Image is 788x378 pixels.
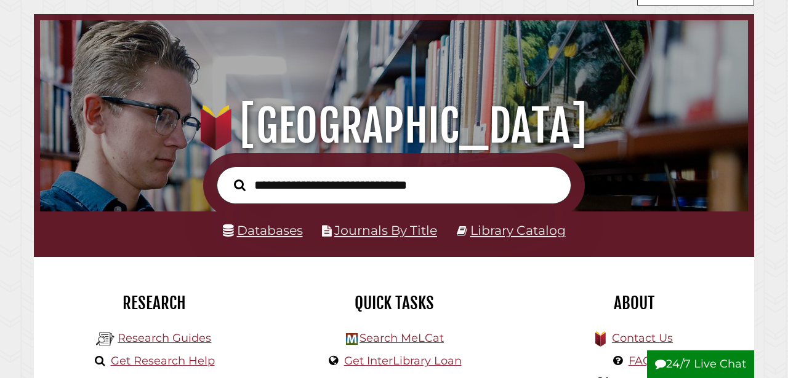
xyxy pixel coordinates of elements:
[223,222,303,238] a: Databases
[96,330,115,348] img: Hekman Library Logo
[629,354,657,368] a: FAQs
[118,331,211,345] a: Research Guides
[52,99,736,153] h1: [GEOGRAPHIC_DATA]
[43,293,265,313] h2: Research
[523,293,745,313] h2: About
[334,222,437,238] a: Journals By Title
[228,176,252,194] button: Search
[344,354,462,368] a: Get InterLibrary Loan
[360,331,444,345] a: Search MeLCat
[346,333,358,345] img: Hekman Library Logo
[234,179,246,191] i: Search
[283,293,505,313] h2: Quick Tasks
[612,331,673,345] a: Contact Us
[111,354,215,368] a: Get Research Help
[470,222,566,238] a: Library Catalog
